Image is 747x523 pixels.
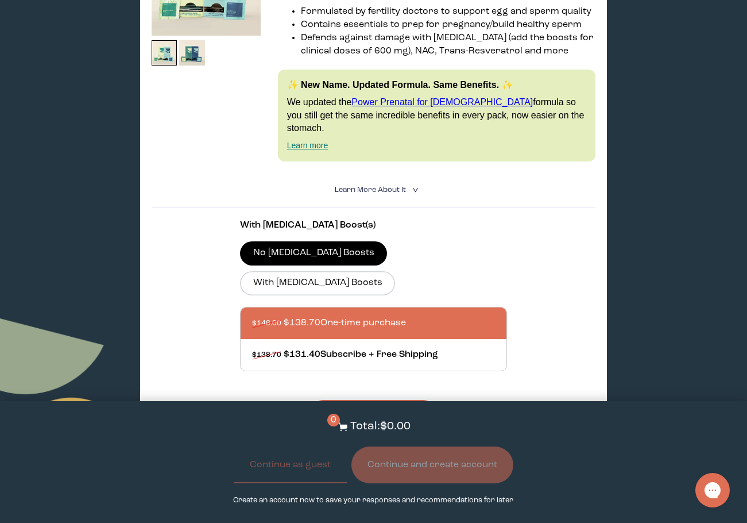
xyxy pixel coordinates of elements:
p: We updated the formula so you still get the same incredible benefits in every pack, now easier on... [287,96,587,134]
img: thumbnail image [179,40,205,66]
li: Formulated by fertility doctors to support egg and sperm quality [301,5,596,18]
p: Create an account now to save your responses and recommendations for later [233,495,513,506]
summary: Learn More About it < [335,184,412,195]
img: thumbnail image [152,40,177,66]
li: Contains essentials to prep for pregnancy/build healthy sperm [301,18,596,32]
i: < [409,187,420,193]
li: Defends against damage with [MEDICAL_DATA] (add the boosts for clinical doses of 600 mg), NAC, Tr... [301,32,596,58]
button: Add to Cart - $138.70 [311,400,436,425]
label: With [MEDICAL_DATA] Boosts [240,271,395,295]
button: Continue as guest [234,447,347,483]
iframe: Gorgias live chat messenger [690,469,736,512]
p: With [MEDICAL_DATA] Boost(s) [240,219,506,232]
span: 0 [327,414,340,426]
a: Learn more [287,141,328,150]
button: Continue and create account [351,447,513,483]
label: No [MEDICAL_DATA] Boosts [240,241,387,266]
span: Learn More About it [335,186,406,194]
p: Total: $0.00 [350,418,411,435]
strong: ✨ New Name. Updated Formula. Same Benefits. ✨ [287,80,513,90]
a: Power Prenatal for [DEMOGRAPHIC_DATA] [351,97,533,107]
